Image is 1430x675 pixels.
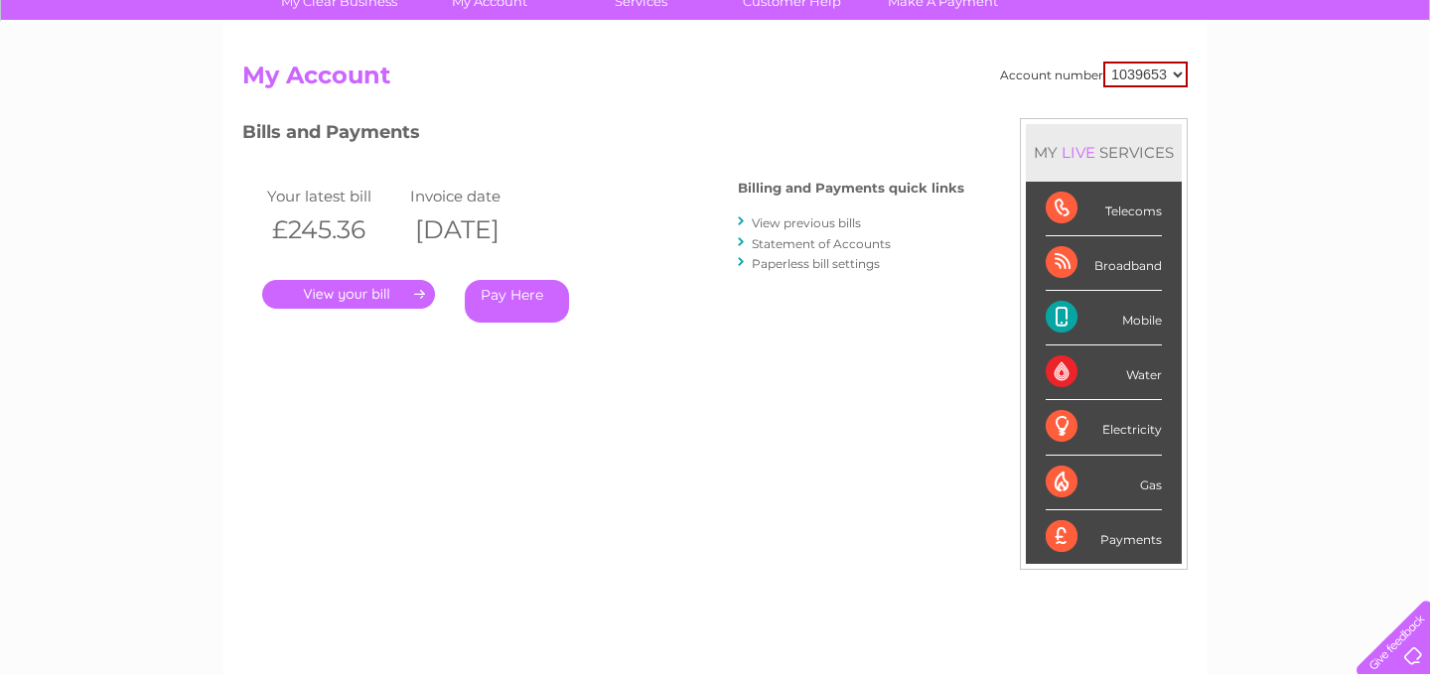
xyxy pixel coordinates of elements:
[1056,10,1193,35] a: 0333 014 3131
[1046,291,1162,345] div: Mobile
[262,183,405,209] td: Your latest bill
[262,280,435,309] a: .
[405,183,548,209] td: Invoice date
[1046,400,1162,455] div: Electricity
[50,52,151,112] img: logo.png
[405,209,548,250] th: [DATE]
[247,11,1186,96] div: Clear Business is a trading name of Verastar Limited (registered in [GEOGRAPHIC_DATA] No. 3667643...
[1046,456,1162,510] div: Gas
[1364,84,1411,99] a: Log out
[1058,143,1099,162] div: LIVE
[262,209,405,250] th: £245.36
[752,236,891,251] a: Statement of Accounts
[1257,84,1286,99] a: Blog
[1186,84,1245,99] a: Telecoms
[752,215,861,230] a: View previous bills
[1046,345,1162,400] div: Water
[1298,84,1347,99] a: Contact
[242,62,1188,99] h2: My Account
[738,181,964,196] h4: Billing and Payments quick links
[1080,84,1118,99] a: Water
[1130,84,1174,99] a: Energy
[465,280,569,323] a: Pay Here
[1000,62,1188,87] div: Account number
[1026,124,1182,181] div: MY SERVICES
[1046,182,1162,236] div: Telecoms
[1046,236,1162,291] div: Broadband
[752,256,880,271] a: Paperless bill settings
[242,118,964,153] h3: Bills and Payments
[1046,510,1162,564] div: Payments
